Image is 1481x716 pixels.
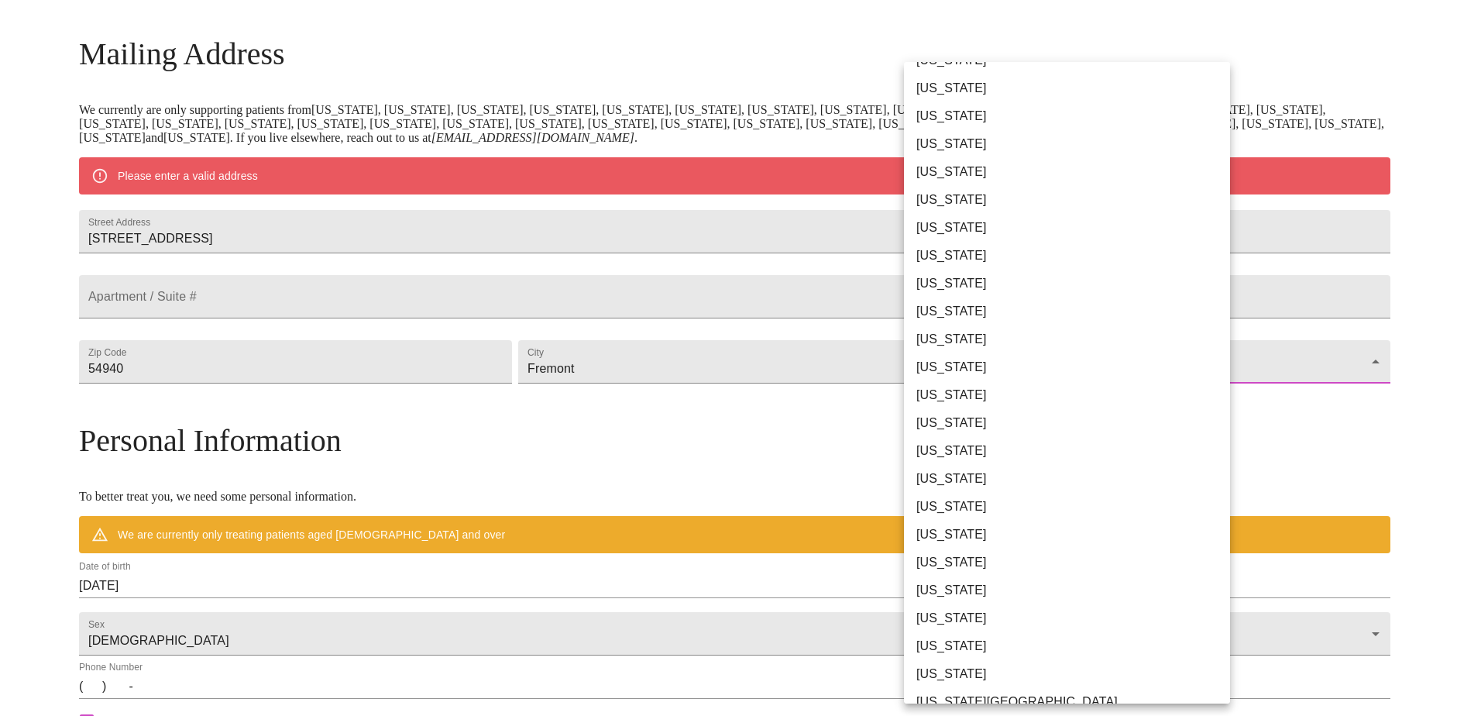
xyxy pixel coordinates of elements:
[904,270,1242,298] li: [US_STATE]
[904,465,1242,493] li: [US_STATE]
[904,158,1242,186] li: [US_STATE]
[904,577,1242,604] li: [US_STATE]
[904,298,1242,325] li: [US_STATE]
[904,102,1242,130] li: [US_STATE]
[904,660,1242,688] li: [US_STATE]
[904,437,1242,465] li: [US_STATE]
[904,381,1242,409] li: [US_STATE]
[904,214,1242,242] li: [US_STATE]
[904,688,1242,716] li: [US_STATE][GEOGRAPHIC_DATA]
[904,353,1242,381] li: [US_STATE]
[904,521,1242,549] li: [US_STATE]
[904,549,1242,577] li: [US_STATE]
[904,74,1242,102] li: [US_STATE]
[904,242,1242,270] li: [US_STATE]
[904,186,1242,214] li: [US_STATE]
[904,325,1242,353] li: [US_STATE]
[904,130,1242,158] li: [US_STATE]
[904,493,1242,521] li: [US_STATE]
[904,604,1242,632] li: [US_STATE]
[904,632,1242,660] li: [US_STATE]
[904,409,1242,437] li: [US_STATE]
